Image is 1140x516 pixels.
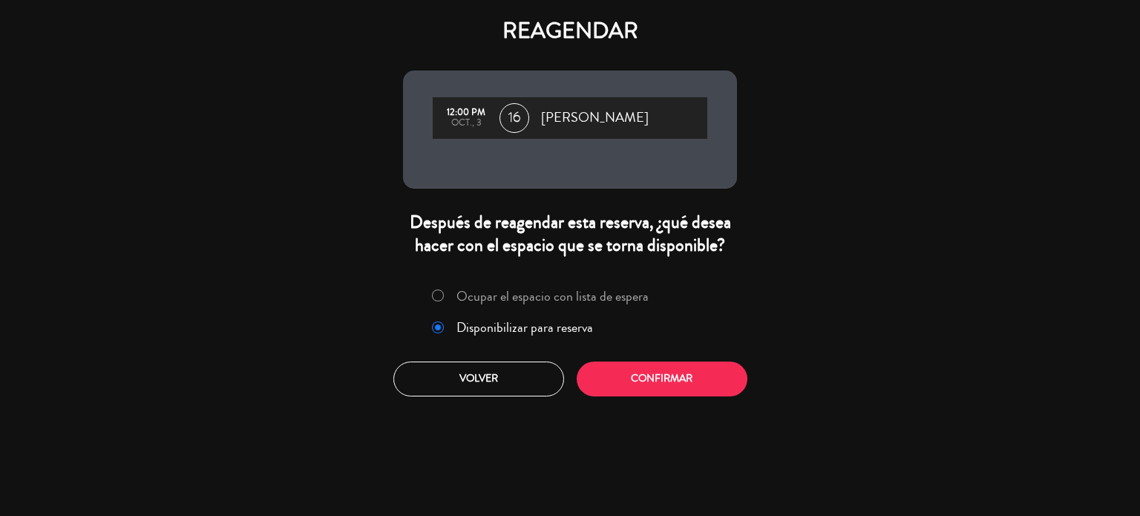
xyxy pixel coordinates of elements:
[403,18,737,45] h4: REAGENDAR
[403,211,737,257] div: Después de reagendar esta reserva, ¿qué desea hacer con el espacio que se torna disponible?
[440,108,492,118] div: 12:00 PM
[577,362,747,396] button: Confirmar
[499,103,529,133] span: 16
[541,107,649,129] span: [PERSON_NAME]
[456,290,649,303] label: Ocupar el espacio con lista de espera
[393,362,564,396] button: Volver
[456,321,593,334] label: Disponibilizar para reserva
[440,118,492,128] div: oct., 3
